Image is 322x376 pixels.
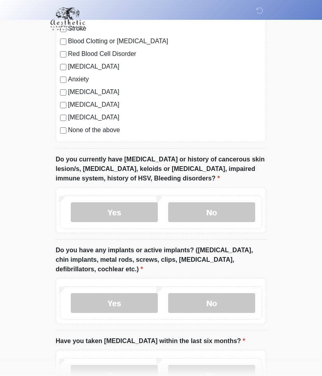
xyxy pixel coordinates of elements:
label: Have you taken [MEDICAL_DATA] within the last six months? [56,336,245,346]
label: Yes [71,202,158,222]
img: Aesthetic Surgery Centre, PLLC Logo [48,6,88,31]
input: [MEDICAL_DATA] [60,115,66,121]
input: None of the above [60,127,66,134]
input: [MEDICAL_DATA] [60,102,66,108]
input: [MEDICAL_DATA] [60,89,66,96]
input: Anxiety [60,77,66,83]
label: [MEDICAL_DATA] [68,113,262,122]
label: [MEDICAL_DATA] [68,87,262,97]
label: [MEDICAL_DATA] [68,100,262,109]
label: Blood Clotting or [MEDICAL_DATA] [68,36,262,46]
label: No [168,202,255,222]
input: Red Blood Cell Disorder [60,51,66,58]
label: No [168,293,255,313]
label: Red Blood Cell Disorder [68,49,262,59]
label: None of the above [68,125,262,135]
label: [MEDICAL_DATA] [68,62,262,71]
input: Blood Clotting or [MEDICAL_DATA] [60,38,66,45]
label: Anxiety [68,75,262,84]
label: Yes [71,293,158,313]
input: [MEDICAL_DATA] [60,64,66,70]
label: Do you have any implants or active implants? ([MEDICAL_DATA], chin implants, metal rods, screws, ... [56,246,266,274]
label: Do you currently have [MEDICAL_DATA] or history of cancerous skin lesion/s, [MEDICAL_DATA], keloi... [56,155,266,183]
